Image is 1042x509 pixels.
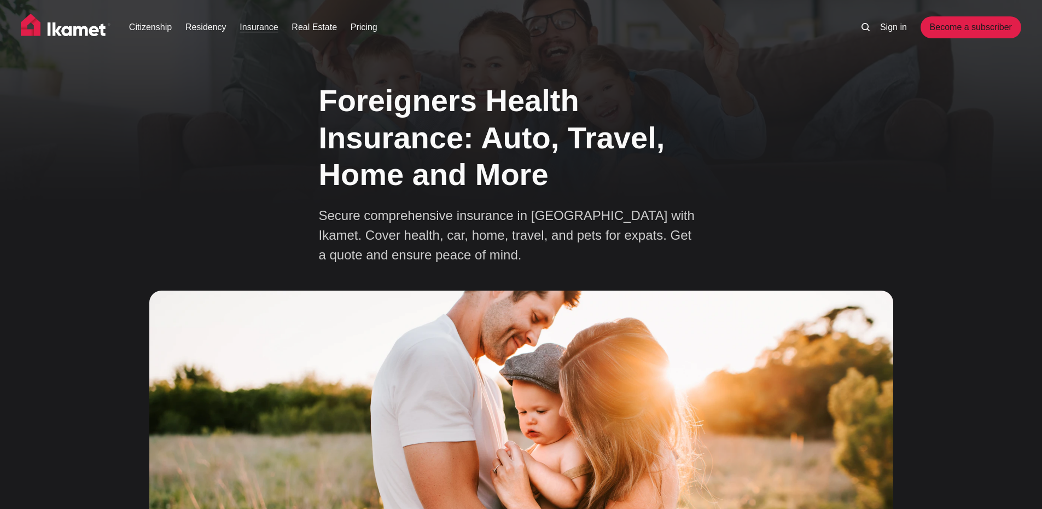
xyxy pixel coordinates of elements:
h1: Foreigners Health Insurance: Auto, Travel, Home and More [319,82,724,193]
a: Insurance [240,21,278,34]
a: Residency [185,21,226,34]
img: Ikamet home [21,14,110,41]
p: Secure comprehensive insurance in [GEOGRAPHIC_DATA] with Ikamet. Cover health, car, home, travel,... [319,206,702,265]
a: Become a subscriber [921,16,1021,38]
a: Real Estate [292,21,337,34]
a: Sign in [880,21,907,34]
a: Citizenship [129,21,172,34]
a: Pricing [351,21,377,34]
